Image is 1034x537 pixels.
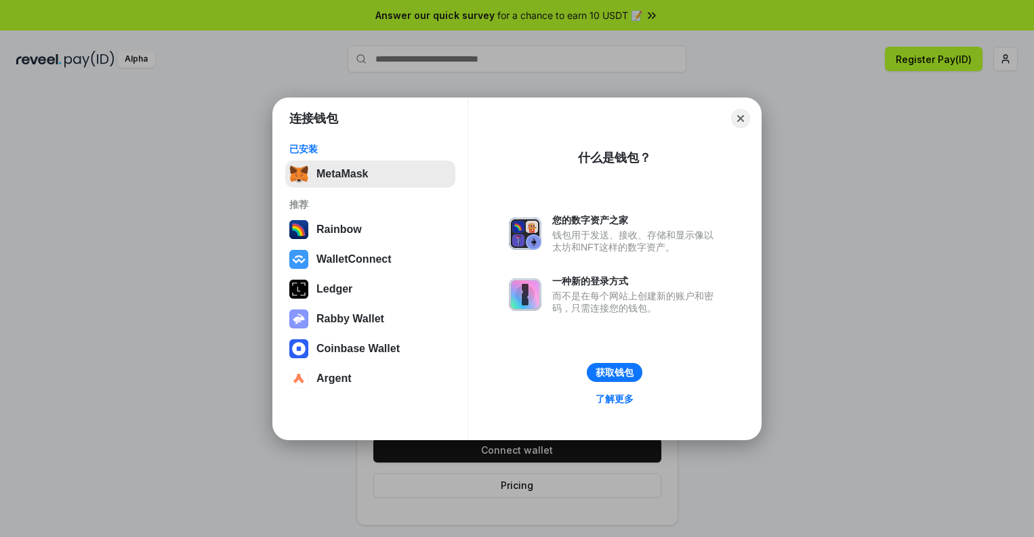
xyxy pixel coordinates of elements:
button: Argent [285,365,455,392]
div: 钱包用于发送、接收、存储和显示像以太坊和NFT这样的数字资产。 [552,229,720,253]
h1: 连接钱包 [289,110,338,127]
div: Ledger [316,283,352,295]
button: MetaMask [285,160,455,188]
div: Rainbow [316,223,362,236]
img: svg+xml,%3Csvg%20xmlns%3D%22http%3A%2F%2Fwww.w3.org%2F2000%2Fsvg%22%20fill%3D%22none%22%20viewBox... [509,278,541,311]
img: svg+xml,%3Csvg%20xmlns%3D%22http%3A%2F%2Fwww.w3.org%2F2000%2Fsvg%22%20fill%3D%22none%22%20viewBox... [289,309,308,328]
img: svg+xml,%3Csvg%20width%3D%2228%22%20height%3D%2228%22%20viewBox%3D%220%200%2028%2028%22%20fill%3D... [289,250,308,269]
div: WalletConnect [316,253,392,265]
div: 什么是钱包？ [578,150,651,166]
div: Coinbase Wallet [316,343,400,355]
div: 已安装 [289,143,451,155]
button: WalletConnect [285,246,455,273]
div: 推荐 [289,198,451,211]
button: Rainbow [285,216,455,243]
div: MetaMask [316,168,368,180]
div: 一种新的登录方式 [552,275,720,287]
div: 了解更多 [596,393,634,405]
div: Rabby Wallet [316,313,384,325]
img: svg+xml,%3Csvg%20xmlns%3D%22http%3A%2F%2Fwww.w3.org%2F2000%2Fsvg%22%20width%3D%2228%22%20height%3... [289,280,308,299]
img: svg+xml,%3Csvg%20width%3D%2228%22%20height%3D%2228%22%20viewBox%3D%220%200%2028%2028%22%20fill%3D... [289,339,308,358]
button: Coinbase Wallet [285,335,455,362]
div: 您的数字资产之家 [552,214,720,226]
button: Rabby Wallet [285,305,455,332]
button: Close [731,109,750,128]
img: svg+xml,%3Csvg%20xmlns%3D%22http%3A%2F%2Fwww.w3.org%2F2000%2Fsvg%22%20fill%3D%22none%22%20viewBox... [509,217,541,250]
div: Argent [316,372,352,385]
a: 了解更多 [587,390,642,408]
button: Ledger [285,276,455,303]
button: 获取钱包 [587,363,642,382]
div: 获取钱包 [596,366,634,379]
img: svg+xml,%3Csvg%20fill%3D%22none%22%20height%3D%2233%22%20viewBox%3D%220%200%2035%2033%22%20width%... [289,165,308,184]
img: svg+xml,%3Csvg%20width%3D%2228%22%20height%3D%2228%22%20viewBox%3D%220%200%2028%2028%22%20fill%3D... [289,369,308,388]
div: 而不是在每个网站上创建新的账户和密码，只需连接您的钱包。 [552,290,720,314]
img: svg+xml,%3Csvg%20width%3D%22120%22%20height%3D%22120%22%20viewBox%3D%220%200%20120%20120%22%20fil... [289,220,308,239]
